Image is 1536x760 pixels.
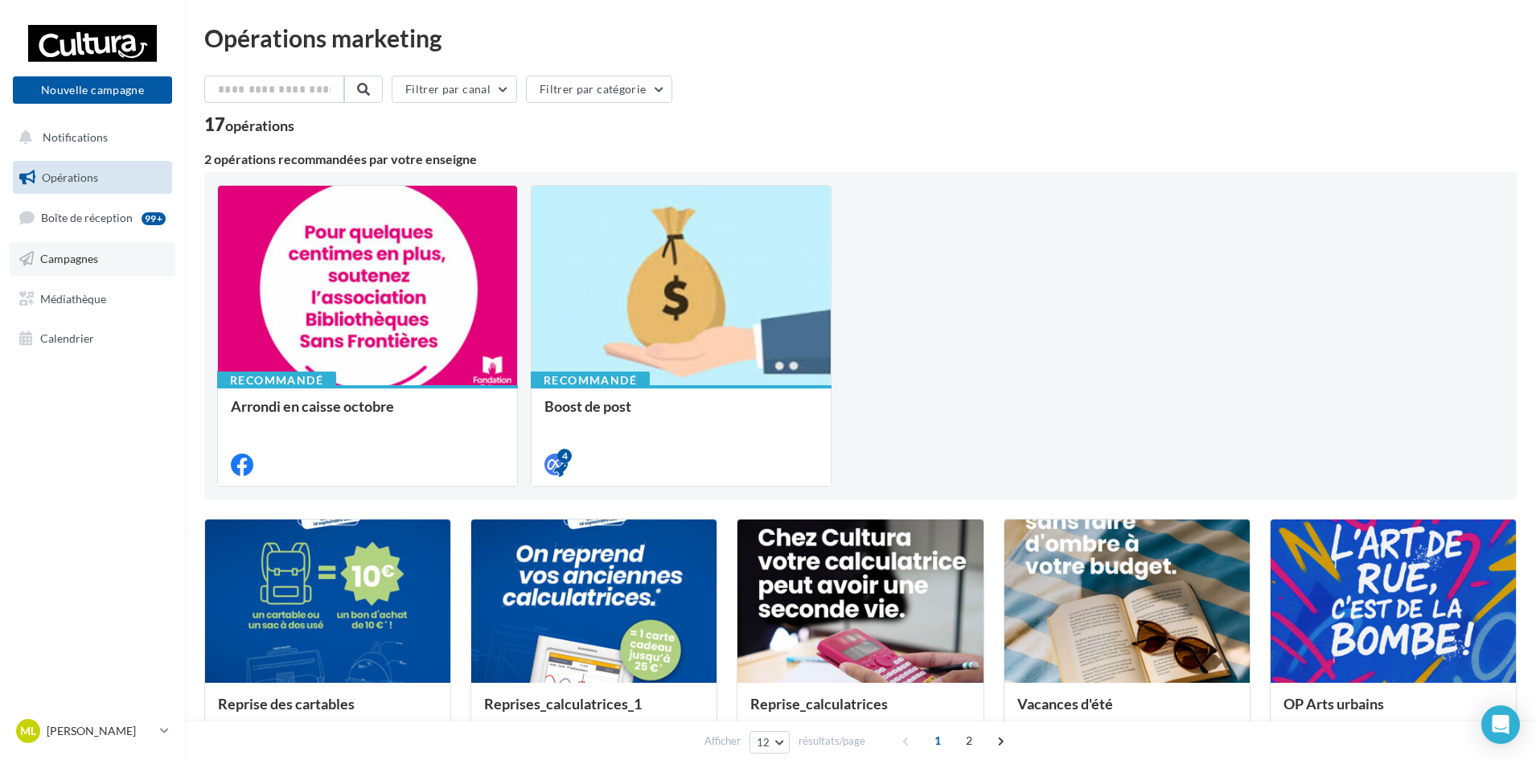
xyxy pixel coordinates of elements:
[42,170,98,184] span: Opérations
[557,449,572,463] div: 4
[526,76,672,103] button: Filtrer par catégorie
[41,211,133,224] span: Boîte de réception
[231,398,504,430] div: Arrondi en caisse octobre
[750,731,791,754] button: 12
[1481,705,1520,744] div: Open Intercom Messenger
[47,723,154,739] p: [PERSON_NAME]
[799,733,865,749] span: résultats/page
[40,331,94,345] span: Calendrier
[40,252,98,265] span: Campagnes
[225,118,294,133] div: opérations
[204,26,1517,50] div: Opérations marketing
[392,76,517,103] button: Filtrer par canal
[1017,696,1237,728] div: Vacances d'été
[204,153,1517,166] div: 2 opérations recommandées par votre enseigne
[10,200,175,235] a: Boîte de réception99+
[10,242,175,276] a: Campagnes
[10,161,175,195] a: Opérations
[704,733,741,749] span: Afficher
[956,728,982,754] span: 2
[1283,696,1503,728] div: OP Arts urbains
[20,723,36,739] span: ML
[43,130,108,144] span: Notifications
[531,372,650,389] div: Recommandé
[13,716,172,746] a: ML [PERSON_NAME]
[10,282,175,316] a: Médiathèque
[757,736,770,749] span: 12
[750,696,970,728] div: Reprise_calculatrices
[13,76,172,104] button: Nouvelle campagne
[10,121,169,154] button: Notifications
[142,212,166,225] div: 99+
[40,291,106,305] span: Médiathèque
[544,398,818,430] div: Boost de post
[218,696,437,728] div: Reprise des cartables
[925,728,951,754] span: 1
[484,696,704,728] div: Reprises_calculatrices_1
[204,116,294,134] div: 17
[217,372,336,389] div: Recommandé
[10,322,175,355] a: Calendrier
